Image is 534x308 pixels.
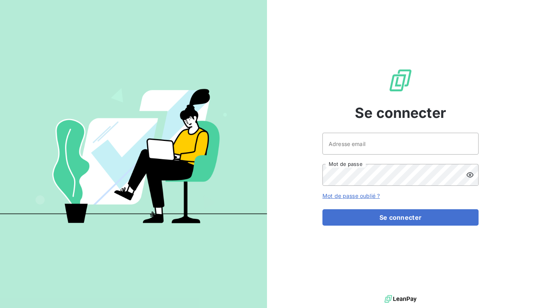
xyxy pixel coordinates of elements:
img: logo [384,293,417,305]
img: Logo LeanPay [388,68,413,93]
button: Se connecter [322,209,479,226]
a: Mot de passe oublié ? [322,192,380,199]
span: Se connecter [355,102,446,123]
input: placeholder [322,133,479,155]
